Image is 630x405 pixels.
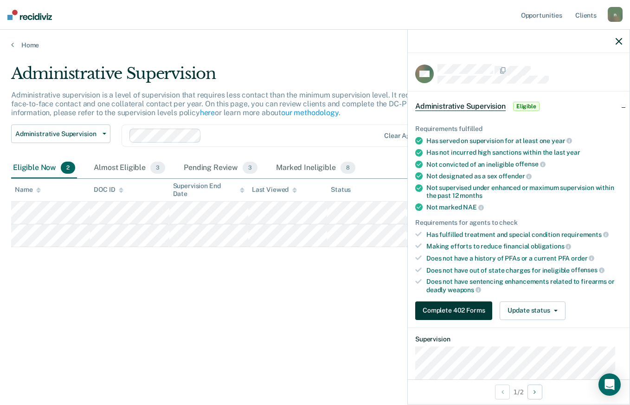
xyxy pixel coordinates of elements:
[552,137,572,144] span: year
[7,10,52,20] img: Recidiviz
[92,158,167,178] div: Almost Eligible
[426,266,622,274] div: Does not have out of state charges for ineligible
[331,186,351,194] div: Status
[426,254,622,262] div: Does not have a history of PFAs or a current PFA order
[252,186,297,194] div: Last Viewed
[426,160,622,169] div: Not convicted of an ineligible
[527,385,542,399] button: Next Opportunity
[415,102,506,111] span: Administrative Supervision
[463,203,483,211] span: NAE
[515,160,546,168] span: offense
[513,102,540,111] span: Eligible
[408,91,630,121] div: Administrative SupervisionEligible
[11,158,77,178] div: Eligible Now
[182,158,259,178] div: Pending Review
[200,108,215,117] a: here
[415,301,492,320] button: Complete 402 Forms
[281,108,339,117] a: our methodology
[11,64,484,91] div: Administrative Supervision
[415,125,622,133] div: Requirements fulfilled
[11,91,473,117] p: Administrative supervision is a level of supervision that requires less contact than the minimum ...
[500,301,565,320] button: Update status
[499,172,532,180] span: offender
[243,162,257,174] span: 3
[608,7,623,22] div: n
[341,162,355,174] span: 8
[426,242,622,250] div: Making efforts to reduce financial
[415,335,622,343] dt: Supervision
[415,301,496,320] a: Complete 402 Forms
[566,149,580,156] span: year
[15,186,41,194] div: Name
[495,385,510,399] button: Previous Opportunity
[384,132,424,140] div: Clear agents
[426,184,622,200] div: Not supervised under enhanced or maximum supervision within the past 12
[15,130,99,138] span: Administrative Supervision
[561,231,609,238] span: requirements
[426,230,622,239] div: Has fulfilled treatment and special condition
[531,242,571,250] span: obligations
[426,137,622,145] div: Has served on supervision for at least one
[150,162,165,174] span: 3
[571,266,604,274] span: offenses
[274,158,357,178] div: Marked Ineligible
[11,41,619,49] a: Home
[448,286,481,294] span: weapons
[460,192,482,199] span: months
[426,203,622,211] div: Not marked
[426,172,622,180] div: Not designated as a sex
[94,186,123,194] div: DOC ID
[426,149,622,157] div: Has not incurred high sanctions within the last
[61,162,75,174] span: 2
[415,219,622,227] div: Requirements for agents to check
[598,373,621,396] div: Open Intercom Messenger
[173,182,244,198] div: Supervision End Date
[426,278,622,294] div: Does not have sentencing enhancements related to firearms or deadly
[408,379,630,404] div: 1 / 2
